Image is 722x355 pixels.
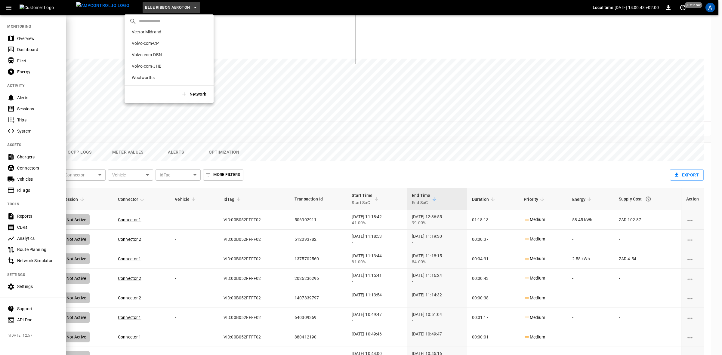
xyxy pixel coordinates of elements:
button: Network [177,88,211,100]
p: Woolworths [129,75,190,81]
p: Volvo-com-JHB [129,63,190,69]
p: Volvo-com-DBN [129,52,190,58]
p: Vector Midrand [129,29,190,35]
p: Volvo-com-CPT [129,40,189,46]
